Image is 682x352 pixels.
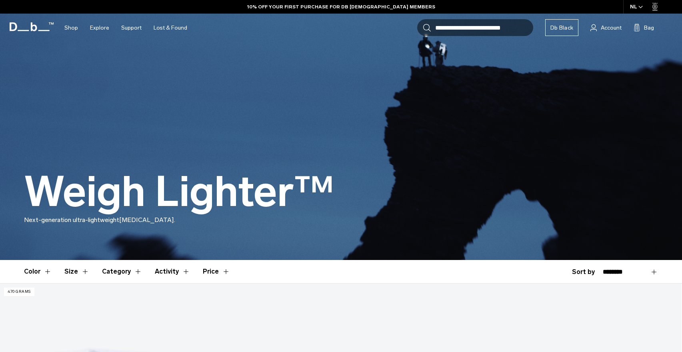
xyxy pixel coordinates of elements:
button: Toggle Filter [155,260,190,283]
button: Toggle Price [203,260,230,283]
a: Explore [90,14,109,42]
span: [MEDICAL_DATA]. [119,216,175,224]
a: Account [590,23,622,32]
button: Toggle Filter [64,260,89,283]
button: Bag [634,23,654,32]
button: Toggle Filter [102,260,142,283]
a: Db Black [545,19,578,36]
span: Account [601,24,622,32]
span: Next-generation ultra-lightweight [24,216,119,224]
button: Toggle Filter [24,260,52,283]
a: Shop [64,14,78,42]
a: Lost & Found [154,14,187,42]
nav: Main Navigation [58,14,193,42]
a: 10% OFF YOUR FIRST PURCHASE FOR DB [DEMOGRAPHIC_DATA] MEMBERS [247,3,435,10]
h1: Weigh Lighter™ [24,169,334,215]
p: 470 grams [4,288,34,296]
span: Bag [644,24,654,32]
a: Support [121,14,142,42]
